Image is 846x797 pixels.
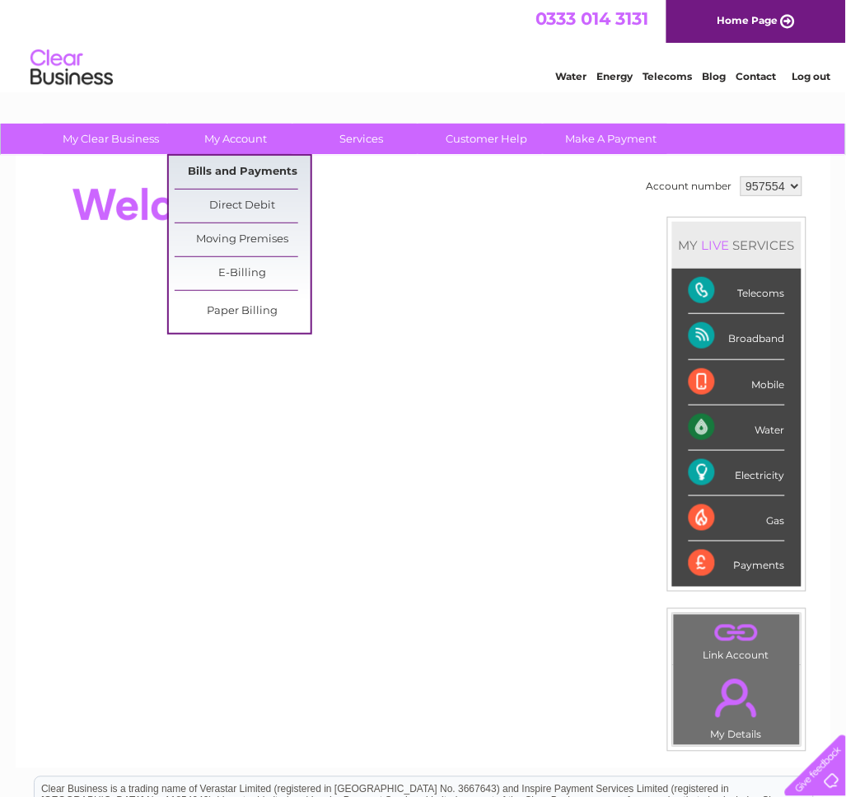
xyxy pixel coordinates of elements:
div: Payments [689,541,785,586]
a: . [678,669,796,727]
a: Log out [792,70,830,82]
div: Mobile [689,360,785,406]
div: Telecoms [689,269,785,314]
td: Link Account [673,614,801,666]
div: Water [689,406,785,451]
div: Clear Business is a trading name of Verastar Limited (registered in [GEOGRAPHIC_DATA] No. 3667643... [35,9,813,80]
a: 0333 014 3131 [535,8,649,29]
td: Account number [643,172,736,200]
a: Make A Payment [544,124,680,154]
div: Electricity [689,451,785,496]
a: Bills and Payments [175,156,311,189]
a: Services [293,124,429,154]
a: Paper Billing [175,295,311,328]
a: Blog [703,70,727,82]
a: My Account [168,124,304,154]
a: My Clear Business [43,124,179,154]
a: Telecoms [643,70,693,82]
a: Water [556,70,587,82]
div: Gas [689,496,785,541]
a: Energy [597,70,633,82]
a: . [678,619,796,648]
td: My Details [673,665,801,746]
a: E-Billing [175,257,311,290]
div: MY SERVICES [672,222,802,269]
div: Broadband [689,314,785,359]
a: Direct Debit [175,190,311,223]
a: Contact [736,70,777,82]
img: logo.png [30,43,114,93]
a: Moving Premises [175,223,311,256]
a: Customer Help [418,124,554,154]
div: LIVE [699,237,733,253]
